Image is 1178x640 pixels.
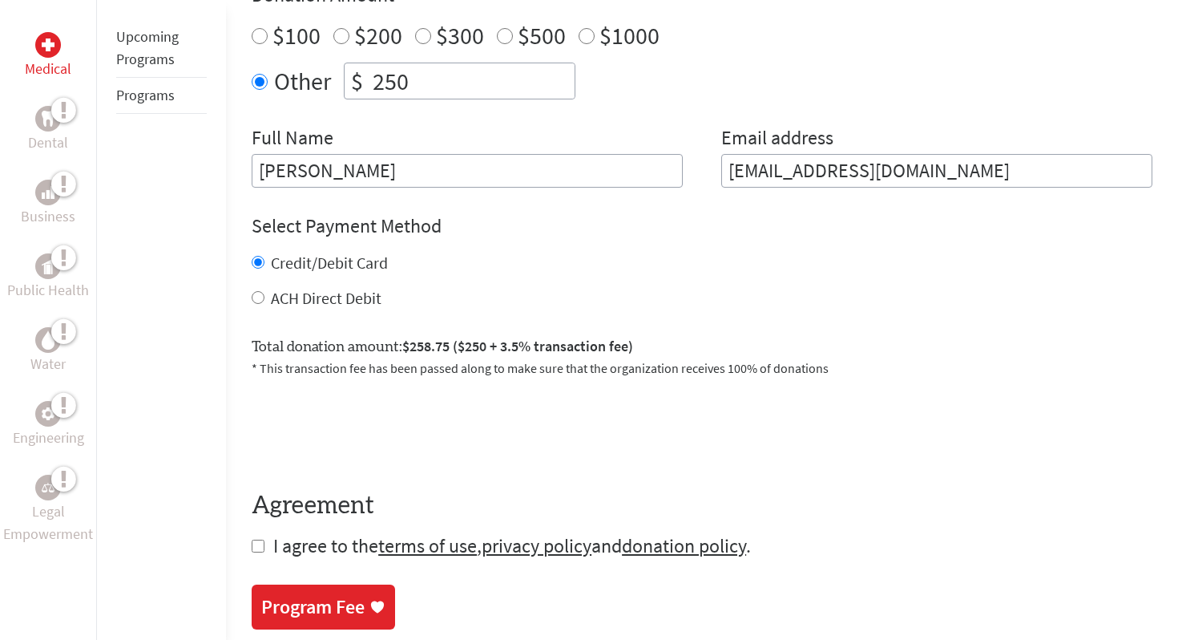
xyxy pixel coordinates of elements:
label: Other [274,63,331,99]
img: Business [42,186,54,199]
label: ACH Direct Debit [271,288,381,308]
img: Engineering [42,407,54,420]
p: Public Health [7,279,89,302]
div: Engineering [35,401,61,427]
p: * This transaction fee has been passed along to make sure that the organization receives 100% of ... [252,358,1152,378]
a: Public HealthPublic Health [7,253,89,302]
a: MedicalMedical [25,32,71,80]
a: EngineeringEngineering [13,401,84,449]
img: Medical [42,38,54,51]
a: donation policy [622,533,746,558]
span: I agree to the , and . [273,533,751,558]
img: Legal Empowerment [42,483,54,492]
li: Upcoming Programs [116,19,207,78]
a: Upcoming Programs [116,27,179,68]
label: $100 [272,20,321,51]
h4: Agreement [252,492,1152,521]
div: Business [35,180,61,205]
a: privacy policy [482,533,591,558]
div: $ [345,63,369,99]
a: Legal EmpowermentLegal Empowerment [3,475,93,545]
label: $200 [354,20,402,51]
p: Engineering [13,427,84,449]
img: Water [42,330,54,349]
input: Enter Amount [369,63,575,99]
a: DentalDental [28,106,68,154]
label: Email address [721,125,833,154]
label: $1000 [599,20,660,51]
label: Total donation amount: [252,335,633,358]
a: WaterWater [30,327,66,375]
div: Legal Empowerment [35,475,61,500]
p: Legal Empowerment [3,500,93,545]
div: Public Health [35,253,61,279]
img: Dental [42,111,54,126]
div: Water [35,327,61,353]
a: terms of use [378,533,477,558]
label: $300 [436,20,484,51]
img: Public Health [42,258,54,274]
div: Program Fee [261,594,365,620]
label: Credit/Debit Card [271,253,388,273]
span: $258.75 ($250 + 3.5% transaction fee) [402,337,633,355]
p: Dental [28,132,68,154]
p: Medical [25,58,71,80]
input: Your Email [721,154,1152,188]
div: Dental [35,106,61,132]
li: Programs [116,78,207,114]
p: Business [21,205,75,228]
input: Enter Full Name [252,154,683,188]
label: $500 [518,20,566,51]
a: Programs [116,86,175,104]
div: Medical [35,32,61,58]
iframe: reCAPTCHA [252,397,495,460]
h4: Select Payment Method [252,213,1152,239]
a: BusinessBusiness [21,180,75,228]
a: Program Fee [252,585,395,630]
label: Full Name [252,125,333,154]
p: Water [30,353,66,375]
